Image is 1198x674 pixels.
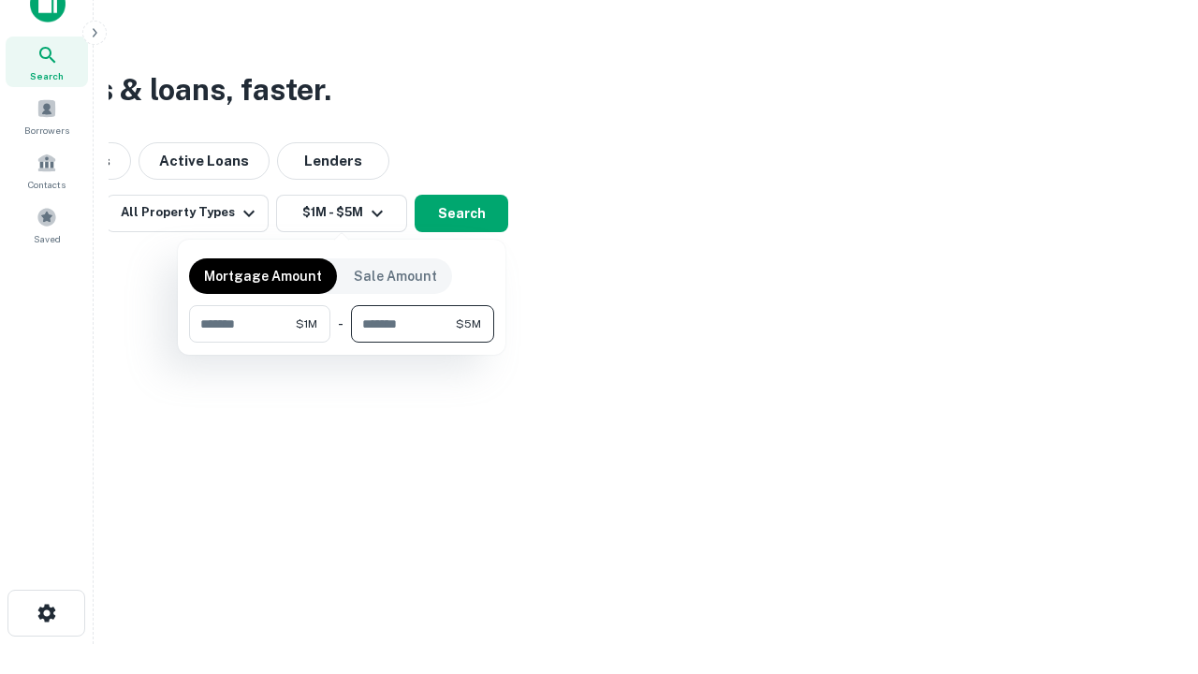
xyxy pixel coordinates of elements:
[1104,524,1198,614] iframe: Chat Widget
[354,266,437,286] p: Sale Amount
[296,315,317,332] span: $1M
[204,266,322,286] p: Mortgage Amount
[338,305,343,343] div: -
[456,315,481,332] span: $5M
